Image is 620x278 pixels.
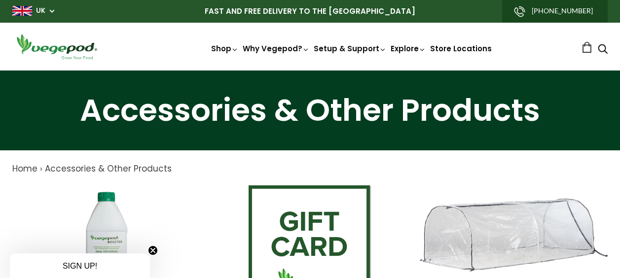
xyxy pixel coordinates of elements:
[10,253,150,278] div: SIGN UP!Close teaser
[45,163,172,174] a: Accessories & Other Products
[36,6,45,16] a: UK
[243,43,310,54] a: Why Vegepod?
[211,43,239,54] a: Shop
[63,262,97,270] span: SIGN UP!
[430,43,492,54] a: Store Locations
[12,33,101,61] img: Vegepod
[391,43,426,54] a: Explore
[12,163,608,175] nav: breadcrumbs
[40,163,42,174] span: ›
[12,6,32,16] img: gb_large.png
[12,95,608,126] h1: Accessories & Other Products
[12,163,37,174] a: Home
[148,245,158,255] button: Close teaser
[314,43,387,54] a: Setup & Support
[598,45,608,55] a: Search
